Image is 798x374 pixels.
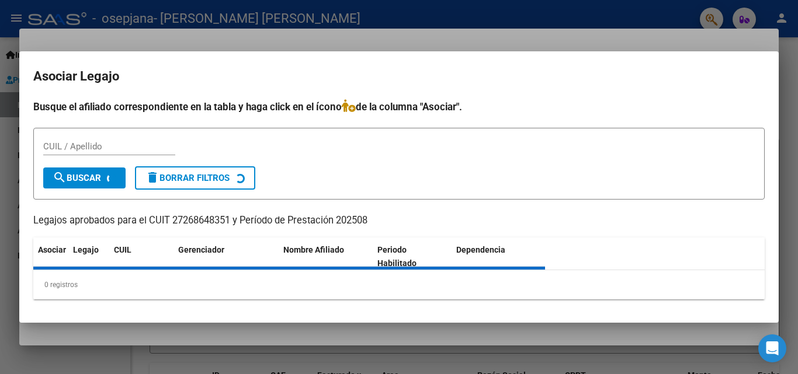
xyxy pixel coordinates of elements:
span: Gerenciador [178,245,224,254]
mat-icon: search [53,170,67,184]
h2: Asociar Legajo [33,65,765,88]
div: 0 registros [33,270,765,299]
span: Nombre Afiliado [283,245,344,254]
span: Asociar [38,245,66,254]
span: Buscar [53,173,101,183]
span: Borrar Filtros [145,173,230,183]
span: CUIL [114,245,131,254]
span: Periodo Habilitado [377,245,417,268]
datatable-header-cell: CUIL [109,237,174,276]
datatable-header-cell: Nombre Afiliado [279,237,373,276]
p: Legajos aprobados para el CUIT 27268648351 y Período de Prestación 202508 [33,214,765,228]
button: Buscar [43,167,126,188]
span: Legajo [73,245,99,254]
datatable-header-cell: Asociar [33,237,68,276]
datatable-header-cell: Legajo [68,237,109,276]
mat-icon: delete [145,170,159,184]
span: Dependencia [456,245,505,254]
datatable-header-cell: Gerenciador [174,237,279,276]
button: Borrar Filtros [135,166,255,190]
h4: Busque el afiliado correspondiente en la tabla y haga click en el ícono de la columna "Asociar". [33,99,765,114]
div: Open Intercom Messenger [758,334,786,362]
datatable-header-cell: Dependencia [452,237,546,276]
datatable-header-cell: Periodo Habilitado [373,237,452,276]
